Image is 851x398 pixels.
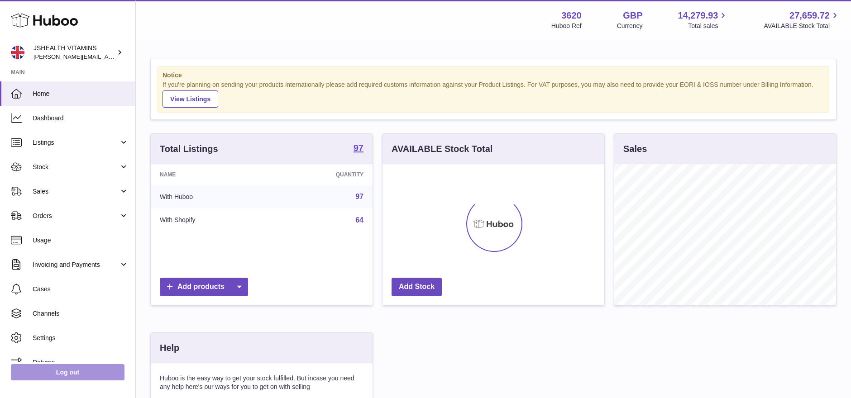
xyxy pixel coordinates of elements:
[355,193,363,200] a: 97
[392,278,442,296] a: Add Stock
[354,143,363,152] strong: 97
[789,9,830,22] span: 27,659.72
[163,90,218,108] a: View Listings
[33,261,119,269] span: Invoicing and Payments
[160,374,363,391] p: Huboo is the easy way to get your stock fulfilled. But incase you need any help here's our ways f...
[33,163,119,171] span: Stock
[151,208,270,232] td: With Shopify
[163,81,824,108] div: If you're planning on sending your products internationally please add required customs informati...
[354,143,363,154] a: 97
[151,164,270,185] th: Name
[33,138,119,147] span: Listings
[688,22,728,30] span: Total sales
[33,187,119,196] span: Sales
[617,22,643,30] div: Currency
[33,309,129,318] span: Channels
[151,185,270,208] td: With Huboo
[561,9,582,22] strong: 3620
[33,236,129,245] span: Usage
[764,22,840,30] span: AVAILABLE Stock Total
[11,364,124,380] a: Log out
[33,334,129,342] span: Settings
[33,114,129,123] span: Dashboard
[623,143,647,155] h3: Sales
[160,278,248,296] a: Add products
[678,9,728,30] a: 14,279.93 Total sales
[392,143,492,155] h3: AVAILABLE Stock Total
[163,71,824,80] strong: Notice
[355,216,363,224] a: 64
[33,44,115,61] div: JSHEALTH VITAMINS
[764,9,840,30] a: 27,659.72 AVAILABLE Stock Total
[33,212,119,220] span: Orders
[33,53,182,60] span: [PERSON_NAME][EMAIL_ADDRESS][DOMAIN_NAME]
[270,164,373,185] th: Quantity
[678,9,718,22] span: 14,279.93
[33,358,129,367] span: Returns
[33,285,129,294] span: Cases
[623,9,642,22] strong: GBP
[551,22,582,30] div: Huboo Ref
[33,90,129,98] span: Home
[11,46,24,59] img: francesca@jshealthvitamins.com
[160,342,179,354] h3: Help
[160,143,218,155] h3: Total Listings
